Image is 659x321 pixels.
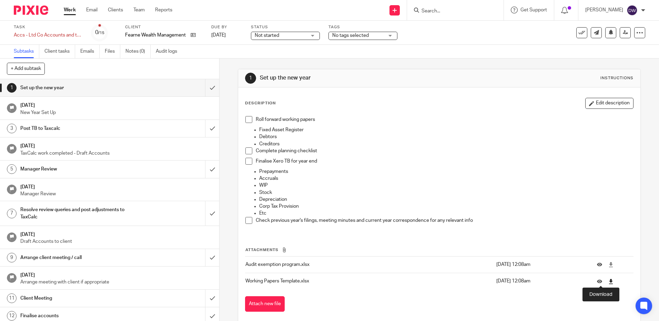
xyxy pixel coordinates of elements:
p: Etc [259,210,633,217]
a: Audit logs [156,45,182,58]
span: Attachments [245,248,278,252]
h1: Finalise accounts [20,311,139,321]
div: 3 [7,124,17,133]
p: [DATE] 12:08am [496,261,587,268]
img: svg%3E [627,5,638,16]
button: Edit description [585,98,633,109]
a: Team [133,7,145,13]
label: Tags [328,24,397,30]
button: Attach new file [245,296,285,312]
span: No tags selected [332,33,369,38]
h1: Set up the new year [260,74,454,82]
a: Download [608,278,614,285]
button: + Add subtask [7,63,45,74]
small: /15 [98,31,104,35]
p: Stock [259,189,633,196]
h1: Client Meeting [20,293,139,303]
h1: Arrange client meeting / call [20,252,139,263]
p: Arrange meeting with client if appropriate [20,279,213,286]
p: Debtors [259,133,633,140]
p: Finalise Xero TB for year end [256,158,633,165]
h1: [DATE] [20,141,213,149]
a: Download [608,261,614,268]
label: Due by [211,24,242,30]
div: 11 [7,293,17,303]
p: Creditors [259,141,633,147]
a: Emails [80,45,100,58]
a: Subtasks [14,45,39,58]
div: Instructions [600,75,633,81]
p: Check previous year's filings, meeting minutes and current year correspondence for any relevant info [256,217,633,224]
div: 0 [95,29,104,37]
a: Client tasks [44,45,75,58]
div: 12 [7,311,17,321]
p: Complete planning checklist [256,147,633,154]
img: Pixie [14,6,48,15]
p: Description [245,101,276,106]
a: Email [86,7,98,13]
p: [PERSON_NAME] [585,7,623,13]
h1: Resolve review queries and post adjustments to TaxCalc [20,205,139,222]
div: 7 [7,209,17,218]
p: New Year Set Up [20,109,213,116]
h1: [DATE] [20,100,213,109]
label: Task [14,24,83,30]
p: Working Papers Template.xlsx [245,278,493,284]
div: 5 [7,164,17,174]
h1: Set up the new year [20,83,139,93]
span: [DATE] [211,33,226,38]
h1: Manager Review [20,164,139,174]
h1: [DATE] [20,270,213,279]
input: Search [421,8,483,14]
a: Clients [108,7,123,13]
a: Work [64,7,76,13]
div: 1 [7,83,17,93]
a: Reports [155,7,172,13]
p: Roll forward working papers [256,116,633,123]
p: TaxCalc work completed - Draft Accounts [20,150,213,157]
p: [DATE] 12:08am [496,278,587,284]
p: Depreciation [259,196,633,203]
h1: Post TB to Taxcalc [20,123,139,134]
label: Status [251,24,320,30]
p: Draft Accounts to client [20,238,213,245]
p: Prepayments [259,168,633,175]
p: Manager Review [20,190,213,197]
p: WIP [259,182,633,189]
h1: [DATE] [20,229,213,238]
label: Client [125,24,203,30]
div: 9 [7,253,17,262]
p: Audit exemption program.xlsx [245,261,493,268]
div: Accs - Ltd Co Accounts and tax - Internal [14,32,83,39]
span: Get Support [520,8,547,12]
p: Fearne Wealth Management Ltd [125,32,187,39]
div: 1 [245,73,256,84]
span: Not started [255,33,279,38]
a: Files [105,45,120,58]
p: Accruals [259,175,633,182]
p: Fixed Asset Register [259,126,633,133]
p: Corp Tax Provision [259,203,633,210]
h1: [DATE] [20,182,213,190]
a: Notes (0) [125,45,151,58]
